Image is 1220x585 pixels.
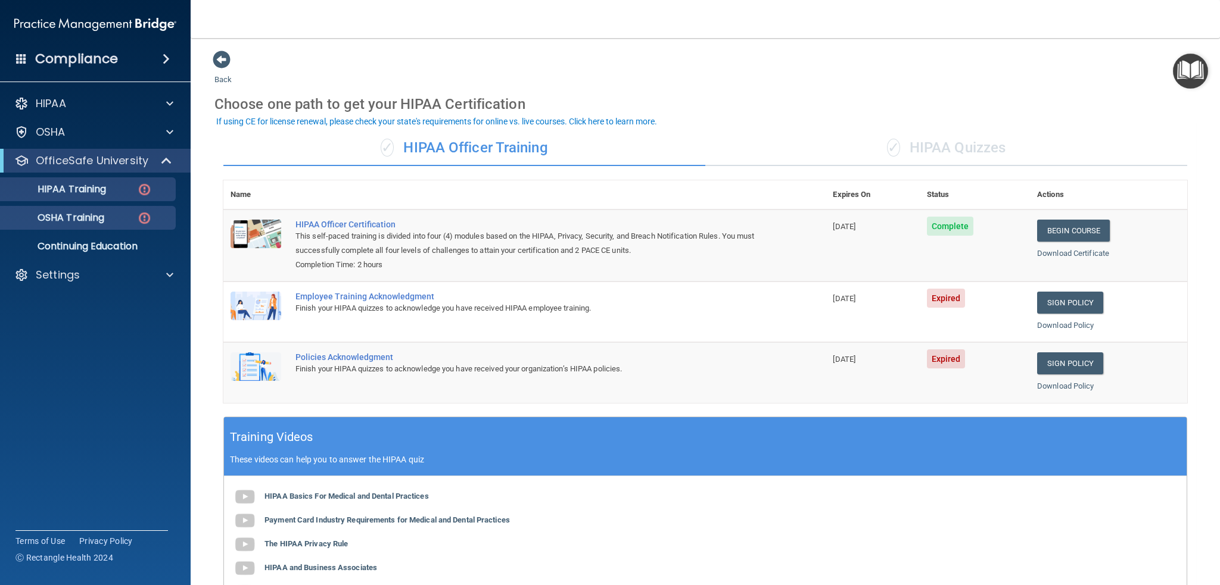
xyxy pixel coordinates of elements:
img: PMB logo [14,12,176,36]
b: HIPAA Basics For Medical and Dental Practices [264,492,429,500]
a: OfficeSafe University [14,154,173,168]
div: HIPAA Quizzes [705,130,1187,166]
div: Finish your HIPAA quizzes to acknowledge you have received your organization’s HIPAA policies. [295,362,766,376]
p: OSHA Training [8,212,104,224]
span: [DATE] [833,222,855,231]
img: gray_youtube_icon.38fcd6cc.png [233,509,257,533]
p: Settings [36,268,80,282]
div: This self-paced training is divided into four (4) modules based on the HIPAA, Privacy, Security, ... [295,229,766,258]
span: Complete [927,217,974,236]
a: Terms of Use [15,535,65,547]
p: OfficeSafe University [36,154,148,168]
p: HIPAA Training [8,183,106,195]
b: Payment Card Industry Requirements for Medical and Dental Practices [264,515,510,524]
th: Status [920,180,1031,209]
div: Employee Training Acknowledgment [295,292,766,301]
button: If using CE for license renewal, please check your state's requirements for online vs. live cours... [214,115,659,127]
span: ✓ [381,139,394,157]
a: Sign Policy [1037,292,1103,314]
span: [DATE] [833,355,855,364]
p: HIPAA [36,96,66,111]
a: Sign Policy [1037,352,1103,374]
a: Back [214,61,232,84]
span: Ⓒ Rectangle Health 2024 [15,552,113,564]
a: Privacy Policy [79,535,133,547]
th: Actions [1030,180,1187,209]
h5: Training Videos [230,427,313,448]
a: Settings [14,268,173,282]
span: [DATE] [833,294,855,303]
th: Name [223,180,288,209]
a: Download Certificate [1037,249,1109,258]
div: If using CE for license renewal, please check your state's requirements for online vs. live cours... [216,117,657,126]
p: Continuing Education [8,240,170,252]
a: Begin Course [1037,220,1110,242]
div: HIPAA Officer Training [223,130,705,166]
img: danger-circle.6113f641.png [137,182,152,197]
img: danger-circle.6113f641.png [137,211,152,226]
a: HIPAA Officer Certification [295,220,766,229]
a: HIPAA [14,96,173,111]
img: gray_youtube_icon.38fcd6cc.png [233,556,257,580]
a: OSHA [14,125,173,139]
img: gray_youtube_icon.38fcd6cc.png [233,533,257,556]
p: OSHA [36,125,66,139]
th: Expires On [826,180,919,209]
img: gray_youtube_icon.38fcd6cc.png [233,485,257,509]
b: HIPAA and Business Associates [264,563,377,572]
span: ✓ [887,139,900,157]
span: Expired [927,349,966,368]
button: Open Resource Center [1173,54,1208,89]
p: These videos can help you to answer the HIPAA quiz [230,455,1181,464]
b: The HIPAA Privacy Rule [264,539,348,548]
div: Policies Acknowledgment [295,352,766,362]
span: Expired [927,289,966,308]
div: Completion Time: 2 hours [295,258,766,272]
a: Download Policy [1037,381,1094,390]
div: Choose one path to get your HIPAA Certification [214,87,1196,121]
div: Finish your HIPAA quizzes to acknowledge you have received HIPAA employee training. [295,301,766,315]
a: Download Policy [1037,321,1094,330]
h4: Compliance [35,51,118,67]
